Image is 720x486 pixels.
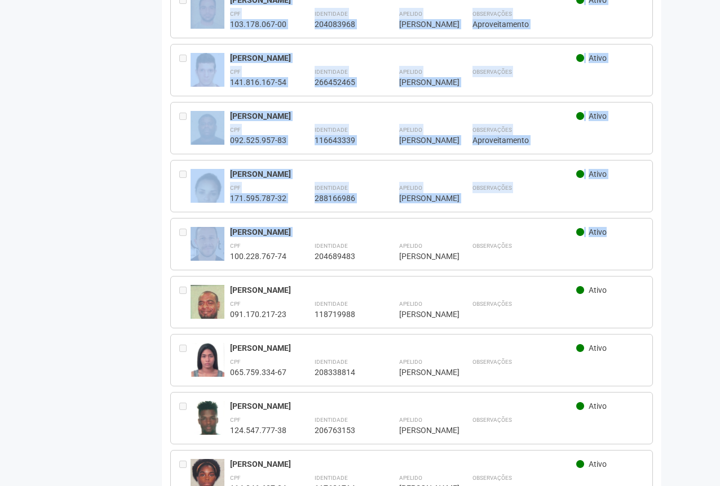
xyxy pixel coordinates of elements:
strong: CPF [230,243,241,249]
div: 141.816.167-54 [230,77,286,87]
div: Entre em contato com a Aministração para solicitar o cancelamento ou 2a via [179,343,191,377]
div: 208338814 [315,367,371,377]
div: 124.547.777-38 [230,425,286,435]
strong: CPF [230,417,241,423]
strong: Identidade [315,127,348,133]
div: Entre em contato com a Aministração para solicitar o cancelamento ou 2a via [179,285,191,319]
strong: CPF [230,11,241,17]
strong: Observações [472,243,512,249]
div: [PERSON_NAME] [230,227,577,237]
div: [PERSON_NAME] [399,135,444,145]
strong: Identidade [315,301,348,307]
div: 266452465 [315,77,371,87]
div: Entre em contato com a Aministração para solicitar o cancelamento ou 2a via [179,111,191,145]
span: Ativo [589,228,607,237]
strong: CPF [230,127,241,133]
strong: CPF [230,69,241,75]
div: [PERSON_NAME] [230,169,577,179]
div: [PERSON_NAME] [399,425,444,435]
strong: Apelido [399,185,422,191]
img: user.jpg [191,401,224,445]
strong: Apelido [399,359,422,365]
strong: CPF [230,185,241,191]
div: [PERSON_NAME] [399,193,444,203]
strong: Identidade [315,69,348,75]
div: Entre em contato com a Aministração para solicitar o cancelamento ou 2a via [179,53,191,87]
span: Ativo [589,344,607,353]
div: 118719988 [315,309,371,319]
strong: Observações [472,301,512,307]
strong: Identidade [315,185,348,191]
span: Ativo [589,286,607,295]
div: Entre em contato com a Aministração para solicitar o cancelamento ou 2a via [179,227,191,261]
strong: Observações [472,417,512,423]
div: [PERSON_NAME] [399,367,444,377]
strong: Apelido [399,243,422,249]
div: 116643339 [315,135,371,145]
strong: Identidade [315,11,348,17]
div: [PERSON_NAME] [230,285,577,295]
img: user.jpg [191,227,224,261]
div: 171.595.787-32 [230,193,286,203]
div: 288166986 [315,193,371,203]
div: Entre em contato com a Aministração para solicitar o cancelamento ou 2a via [179,169,191,203]
div: 092.525.957-83 [230,135,286,145]
div: 103.178.067-00 [230,19,286,29]
div: 204689483 [315,251,371,261]
div: [PERSON_NAME] [230,459,577,469]
strong: Apelido [399,475,422,481]
div: [PERSON_NAME] [399,251,444,261]
img: user.jpg [191,343,224,387]
div: Entre em contato com a Aministração para solicitar o cancelamento ou 2a via [179,401,191,435]
strong: Observações [472,127,512,133]
strong: Identidade [315,475,348,481]
span: Ativo [589,53,607,63]
div: [PERSON_NAME] [399,309,444,319]
span: Ativo [589,112,607,121]
div: [PERSON_NAME] [230,343,577,353]
div: 091.170.217-23 [230,309,286,319]
div: 206763153 [315,425,371,435]
div: 100.228.767-74 [230,251,286,261]
strong: CPF [230,301,241,307]
img: user.jpg [191,169,224,218]
span: Ativo [589,170,607,179]
div: [PERSON_NAME] [399,19,444,29]
div: Aproveitamento [472,135,644,145]
img: user.jpg [191,285,224,331]
strong: Apelido [399,11,422,17]
strong: Identidade [315,359,348,365]
strong: Apelido [399,69,422,75]
div: 065.759.334-67 [230,367,286,377]
div: 204083968 [315,19,371,29]
img: user.jpg [191,111,224,150]
strong: Apelido [399,301,422,307]
strong: CPF [230,359,241,365]
strong: Observações [472,475,512,481]
div: [PERSON_NAME] [230,401,577,411]
img: user.jpg [191,53,224,98]
div: Aproveitamento [472,19,644,29]
div: [PERSON_NAME] [399,77,444,87]
strong: Observações [472,359,512,365]
span: Ativo [589,460,607,469]
div: [PERSON_NAME] [230,53,577,63]
strong: CPF [230,475,241,481]
strong: Identidade [315,243,348,249]
div: [PERSON_NAME] [230,111,577,121]
strong: Identidade [315,417,348,423]
span: Ativo [589,402,607,411]
strong: Apelido [399,127,422,133]
strong: Observações [472,185,512,191]
strong: Observações [472,11,512,17]
strong: Apelido [399,417,422,423]
strong: Observações [472,69,512,75]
